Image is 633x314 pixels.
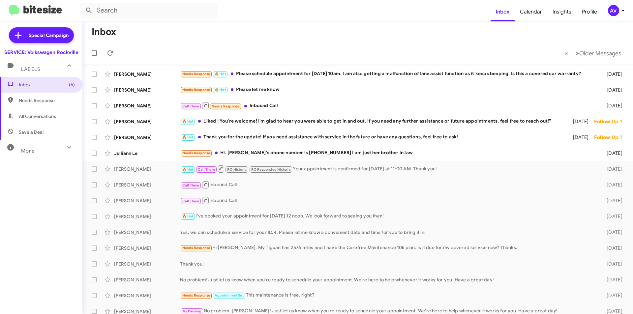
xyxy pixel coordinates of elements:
[114,150,180,157] div: Julliann Le
[596,245,628,251] div: [DATE]
[80,3,218,18] input: Search
[182,119,194,124] span: 🔥 Hot
[180,70,596,78] div: Please schedule appointment for [DATE] 10am. I am also getting a malfunction of lane assist funct...
[561,46,625,60] nav: Page navigation example
[180,118,564,125] div: Liked “You're welcome! I'm glad to hear you were able to get in and out. If you need any further ...
[114,213,180,220] div: [PERSON_NAME]
[114,87,180,93] div: [PERSON_NAME]
[182,309,201,313] span: Try Pausing
[180,213,596,220] div: I've booked your appointment for [DATE] 12 noon. We look forward to seeing you then!
[596,276,628,283] div: [DATE]
[596,261,628,267] div: [DATE]
[114,197,180,204] div: [PERSON_NAME]
[594,134,628,141] div: Follow Up ?
[19,97,75,104] span: Needs Response
[596,292,628,299] div: [DATE]
[114,71,180,77] div: [PERSON_NAME]
[182,246,210,250] span: Needs Response
[182,293,210,298] span: Needs Response
[215,72,226,76] span: 🔥 Hot
[491,2,515,21] a: Inbox
[19,129,44,135] span: Save a Deal
[596,71,628,77] div: [DATE]
[212,104,240,108] span: Needs Response
[215,293,244,298] span: Appointment Set
[579,50,621,57] span: Older Messages
[182,214,194,218] span: 🔥 Hot
[182,72,210,76] span: Needs Response
[596,87,628,93] div: [DATE]
[180,181,596,189] div: Inbound Call
[92,27,116,37] h1: Inbox
[602,5,626,16] button: AV
[114,276,180,283] div: [PERSON_NAME]
[594,118,628,125] div: Follow Up ?
[19,113,56,120] span: All Conversations
[182,104,199,108] span: Call Them
[180,196,596,205] div: Inbound Call
[180,244,596,252] div: Hi [PERSON_NAME]. My Tiguan has 2576 miles and I have the Carefree Maintenance 10k plan. Is it du...
[547,2,577,21] a: Insights
[596,166,628,172] div: [DATE]
[180,101,596,110] div: Inbound Call
[114,166,180,172] div: [PERSON_NAME]
[596,213,628,220] div: [DATE]
[114,118,180,125] div: [PERSON_NAME]
[180,165,596,173] div: Your appointment is confirmed for [DATE] at 11:00 AM. Thank you!
[182,135,194,139] span: 🔥 Hot
[215,88,226,92] span: 🔥 Hot
[180,261,596,267] div: Thank you!
[596,150,628,157] div: [DATE]
[180,292,596,299] div: This maintenance is free, right?
[114,292,180,299] div: [PERSON_NAME]
[596,182,628,188] div: [DATE]
[596,197,628,204] div: [DATE]
[564,118,594,125] div: [DATE]
[114,102,180,109] div: [PERSON_NAME]
[29,32,69,39] span: Special Campaign
[576,49,579,57] span: »
[114,134,180,141] div: [PERSON_NAME]
[596,229,628,236] div: [DATE]
[515,2,547,21] a: Calendar
[564,49,568,57] span: «
[564,134,594,141] div: [DATE]
[180,229,596,236] div: Yes, we can schedule a service for your ID.4. Please let me know a convenient date and time for y...
[596,102,628,109] div: [DATE]
[19,81,75,88] span: Inbox
[182,151,210,155] span: Needs Response
[21,66,40,72] span: Labels
[9,27,74,43] a: Special Campaign
[182,88,210,92] span: Needs Response
[114,245,180,251] div: [PERSON_NAME]
[114,261,180,267] div: [PERSON_NAME]
[577,2,602,21] a: Profile
[227,167,247,172] span: RO Historic
[180,133,564,141] div: Thank you for the update! If you need assistance with service in the future or have any questions...
[198,167,215,172] span: Call Them
[182,167,194,172] span: 🔥 Hot
[572,46,625,60] button: Next
[560,46,572,60] button: Previous
[182,183,199,187] span: Call Them
[180,86,596,94] div: Please let me know
[180,276,596,283] div: No problem! Just let us know when you're ready to schedule your appointment. We're here to help w...
[180,149,596,157] div: Hi. [PERSON_NAME]'s phone number is [PHONE_NUMBER] I am just her brother in law
[182,199,199,203] span: Call Them
[21,148,35,154] span: More
[251,167,291,172] span: RO Responded Historic
[69,81,75,88] span: (6)
[114,229,180,236] div: [PERSON_NAME]
[4,49,78,56] div: SERVICE: Volkswagen Rockville
[608,5,619,16] div: AV
[114,182,180,188] div: [PERSON_NAME]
